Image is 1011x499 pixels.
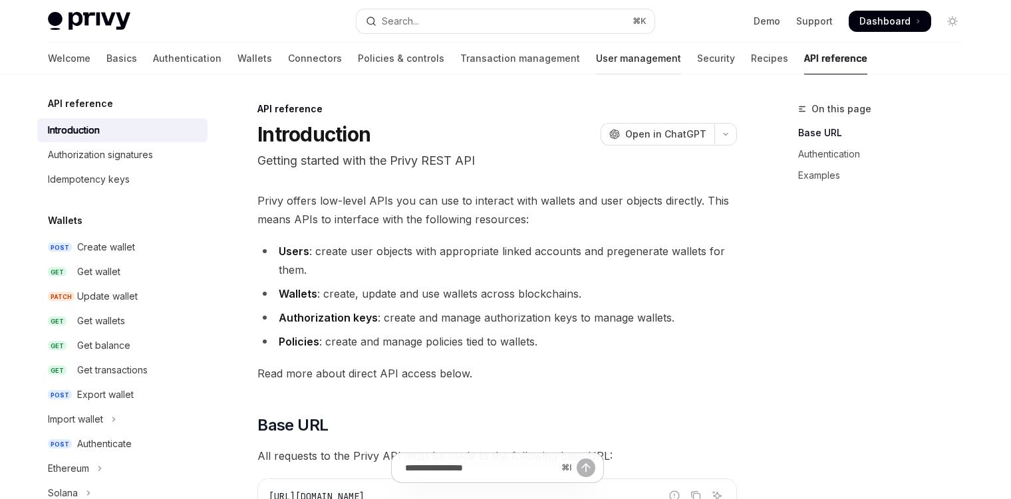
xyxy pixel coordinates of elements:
[358,43,444,74] a: Policies & controls
[77,387,134,403] div: Export wallet
[37,235,208,259] a: POSTCreate wallet
[382,13,419,29] div: Search...
[77,313,125,329] div: Get wallets
[48,171,130,187] div: Idempotency keys
[48,292,74,302] span: PATCH
[257,415,328,436] span: Base URL
[257,122,370,146] h1: Introduction
[811,101,871,117] span: On this page
[77,239,135,255] div: Create wallet
[257,447,737,465] span: All requests to the Privy API must be made to the following base URL:
[237,43,272,74] a: Wallets
[405,453,556,482] input: Ask a question...
[288,43,342,74] a: Connectors
[577,458,595,477] button: Send message
[48,147,153,163] div: Authorization signatures
[798,122,974,144] a: Base URL
[48,213,82,229] h5: Wallets
[37,284,208,308] a: PATCHUpdate wallet
[37,334,208,357] a: GETGet balance
[625,128,706,141] span: Open in ChatGPT
[601,123,714,146] button: Open in ChatGPT
[77,288,138,304] div: Update wallet
[942,11,963,32] button: Toggle dark mode
[798,144,974,165] a: Authentication
[48,341,67,351] span: GET
[48,96,113,112] h5: API reference
[48,243,72,252] span: POST
[279,311,378,324] strong: Authorization keys
[37,118,208,142] a: Introduction
[37,309,208,333] a: GETGet wallets
[106,43,137,74] a: Basics
[859,15,911,28] span: Dashboard
[279,245,309,258] strong: Users
[751,43,788,74] a: Recipes
[279,335,319,348] strong: Policies
[37,358,208,382] a: GETGet transactions
[257,284,737,303] li: : create, update and use wallets across blockchains.
[48,267,67,277] span: GET
[77,338,130,353] div: Get balance
[48,43,90,74] a: Welcome
[153,43,221,74] a: Authentication
[804,43,867,74] a: API reference
[633,16,647,27] span: ⌘ K
[48,390,72,400] span: POST
[37,260,208,284] a: GETGet wallet
[796,15,833,28] a: Support
[37,407,208,431] button: Toggle Import wallet section
[48,316,67,326] span: GET
[48,12,130,31] img: light logo
[357,9,654,33] button: Open search
[460,43,580,74] a: Transaction management
[37,167,208,191] a: Idempotency keys
[77,362,148,378] div: Get transactions
[279,287,317,300] strong: Wallets
[37,143,208,167] a: Authorization signatures
[48,365,67,375] span: GET
[257,191,737,229] span: Privy offers low-level APIs you can use to interact with wallets and user objects directly. This ...
[849,11,931,32] a: Dashboard
[257,308,737,327] li: : create and manage authorization keys to manage wallets.
[37,432,208,456] a: POSTAuthenticate
[257,102,737,116] div: API reference
[77,264,120,280] div: Get wallet
[257,242,737,279] li: : create user objects with appropriate linked accounts and pregenerate wallets for them.
[798,165,974,186] a: Examples
[48,411,103,427] div: Import wallet
[257,364,737,383] span: Read more about direct API access below.
[77,436,132,452] div: Authenticate
[37,456,208,480] button: Toggle Ethereum section
[596,43,681,74] a: User management
[48,122,100,138] div: Introduction
[697,43,735,74] a: Security
[37,383,208,407] a: POSTExport wallet
[257,151,737,170] p: Getting started with the Privy REST API
[257,332,737,351] li: : create and manage policies tied to wallets.
[48,460,89,476] div: Ethereum
[754,15,780,28] a: Demo
[48,439,72,449] span: POST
